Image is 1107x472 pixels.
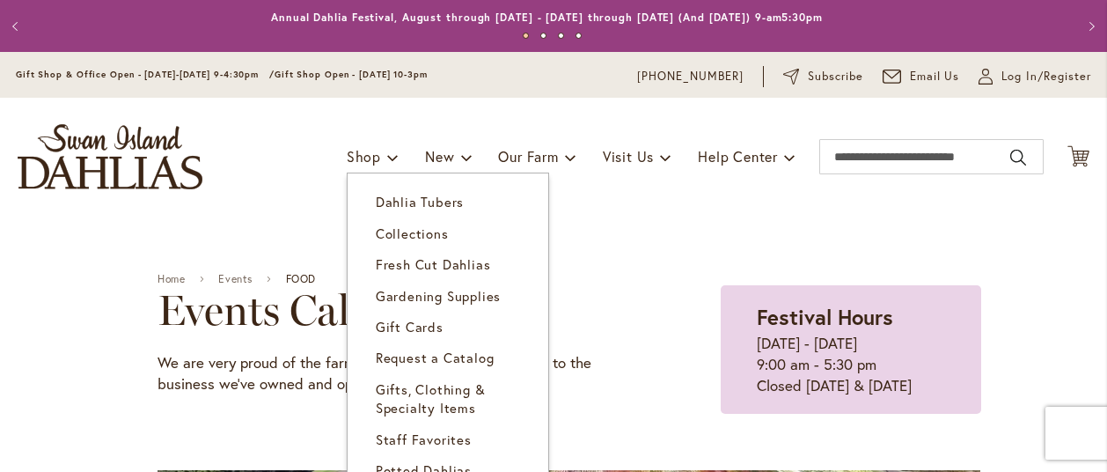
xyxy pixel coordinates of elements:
a: store logo [18,124,202,189]
a: Events [218,273,253,285]
h2: Events Calendar [158,285,632,335]
a: Annual Dahlia Festival, August through [DATE] - [DATE] through [DATE] (And [DATE]) 9-am5:30pm [271,11,823,24]
span: Collections [376,225,449,242]
button: 1 of 4 [523,33,529,39]
button: 2 of 4 [540,33,546,39]
span: Fresh Cut Dahlias [376,255,491,273]
a: Log In/Register [979,68,1091,85]
a: Email Us [883,68,960,85]
span: FOOD [286,273,316,285]
p: [DATE] - [DATE] 9:00 am - 5:30 pm Closed [DATE] & [DATE] [757,333,945,396]
span: Gardening Supplies [376,287,501,305]
span: Dahlia Tubers [376,193,464,210]
span: Log In/Register [1001,68,1091,85]
span: Gifts, Clothing & Specialty Items [376,380,486,417]
span: Our Farm [498,147,558,166]
span: Gift Shop Open - [DATE] 10-3pm [275,69,428,80]
span: Email Us [910,68,960,85]
button: 4 of 4 [575,33,582,39]
a: Home [158,273,185,285]
span: Shop [347,147,381,166]
p: We are very proud of the farming tradition our family brings to the business we've owned and oper... [158,352,632,395]
a: Gift Cards [348,312,548,343]
a: Subscribe [783,68,863,85]
span: Subscribe [808,68,863,85]
span: New [425,147,454,166]
button: 3 of 4 [558,33,564,39]
span: Help Center [698,147,778,166]
span: Visit Us [603,147,654,166]
button: Next [1072,9,1107,44]
span: Request a Catalog [376,349,495,366]
strong: Festival Hours [757,303,893,331]
a: [PHONE_NUMBER] [637,68,744,85]
span: Gift Shop & Office Open - [DATE]-[DATE] 9-4:30pm / [16,69,275,80]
